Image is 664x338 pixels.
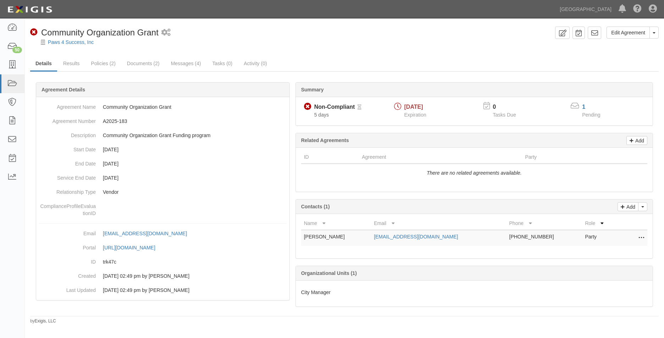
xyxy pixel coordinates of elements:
[103,245,163,250] a: [URL][DOMAIN_NAME]
[39,114,287,128] dd: A2025-183
[58,56,85,71] a: Results
[633,136,644,145] p: Add
[522,151,616,164] th: Party
[301,270,357,276] b: Organizational Units (1)
[582,217,619,230] th: Role
[493,103,525,111] p: 0
[301,204,330,209] b: Contacts (1)
[39,185,287,199] dd: Vendor
[374,234,458,240] a: [EMAIL_ADDRESS][DOMAIN_NAME]
[48,39,94,45] a: Paws 4 Success, Inc
[507,230,582,246] td: [PHONE_NUMBER]
[301,289,331,295] span: City Manager
[633,5,642,13] i: Help Center - Complianz
[103,230,187,237] div: [EMAIL_ADDRESS][DOMAIN_NAME]
[582,230,619,246] td: Party
[39,255,287,269] dd: trk47c
[39,255,96,265] dt: ID
[607,27,650,39] a: Edit Agreement
[5,3,54,16] img: logo-5460c22ac91f19d4615b14bd174203de0afe785f0fc80cf4dbbc73dc1793850b.png
[103,231,195,236] a: [EMAIL_ADDRESS][DOMAIN_NAME]
[314,103,355,111] div: Non-Compliant
[301,217,371,230] th: Name
[238,56,272,71] a: Activity (0)
[626,136,647,145] a: Add
[358,105,361,110] i: Pending Review
[582,104,585,110] a: 1
[39,157,287,171] dd: [DATE]
[493,112,516,118] span: Tasks Due
[39,283,287,297] dd: [DATE] 02:49 pm by [PERSON_NAME]
[556,2,615,16] a: [GEOGRAPHIC_DATA]
[86,56,121,71] a: Policies (2)
[12,47,22,53] div: 50
[427,170,522,176] i: There are no related agreements available.
[30,318,56,324] small: by
[39,226,96,237] dt: Email
[35,319,56,323] a: Exigis, LLC
[41,28,159,37] span: Community Organization Grant
[161,29,171,36] i: 2 scheduled workflows
[301,230,371,246] td: [PERSON_NAME]
[30,27,159,39] div: Community Organization Grant
[301,87,324,92] b: Summary
[314,112,329,118] span: Since 10/02/2025
[39,128,96,139] dt: Description
[39,157,96,167] dt: End Date
[39,142,96,153] dt: Start Date
[103,132,287,139] p: Community Organization Grant Funding program
[39,269,287,283] dd: [DATE] 02:49 pm by [PERSON_NAME]
[404,104,423,110] span: [DATE]
[39,171,287,185] dd: [DATE]
[39,283,96,294] dt: Last Updated
[39,171,96,181] dt: Service End Date
[39,269,96,280] dt: Created
[39,241,96,251] dt: Portal
[30,29,38,36] i: Non-Compliant
[301,151,359,164] th: ID
[39,100,287,114] dd: Community Organization Grant
[625,203,635,211] p: Add
[304,103,311,111] i: Non-Compliant
[166,56,206,71] a: Messages (4)
[359,151,522,164] th: Agreement
[39,199,96,217] dt: ComplianceProfileEvaluationID
[301,137,349,143] b: Related Agreements
[507,217,582,230] th: Phone
[122,56,165,71] a: Documents (2)
[39,185,96,196] dt: Relationship Type
[30,56,57,72] a: Details
[207,56,238,71] a: Tasks (0)
[371,217,506,230] th: Email
[404,112,426,118] span: Expiration
[582,112,600,118] span: Pending
[39,100,96,111] dt: Agreement Name
[39,142,287,157] dd: [DATE]
[39,114,96,125] dt: Agreement Number
[41,87,85,92] b: Agreement Details
[618,202,638,211] a: Add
